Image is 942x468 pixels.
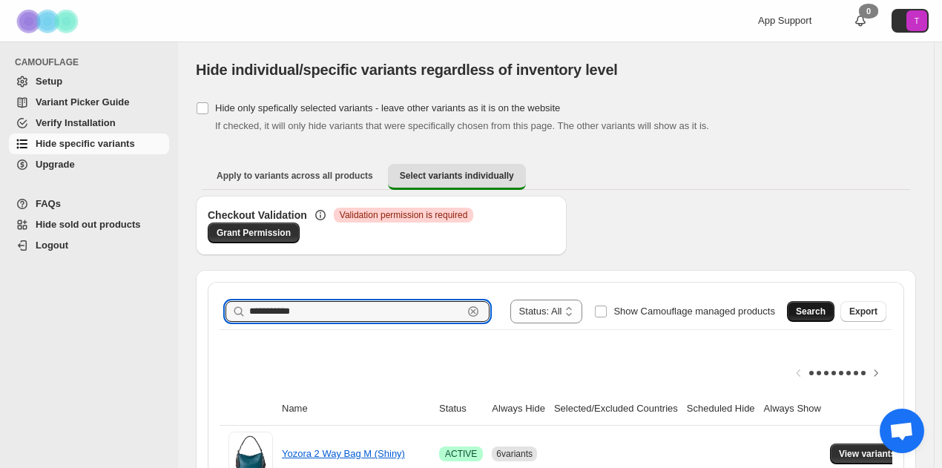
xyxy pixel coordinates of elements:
span: ACTIVE [445,448,477,460]
th: Always Hide [487,392,550,426]
h3: Checkout Validation [208,208,307,223]
span: FAQs [36,198,61,209]
span: Verify Installation [36,117,116,128]
span: Hide individual/specific variants regardless of inventory level [196,62,618,78]
a: Variant Picker Guide [9,92,169,113]
th: Scheduled Hide [682,392,760,426]
button: View variants [830,444,905,464]
span: Select variants individually [400,170,514,182]
div: チャットを開く [880,409,924,453]
div: 0 [859,4,878,19]
span: App Support [758,15,811,26]
span: Show Camouflage managed products [613,306,775,317]
a: Verify Installation [9,113,169,134]
a: Hide sold out products [9,214,169,235]
button: Search [787,301,834,322]
button: Export [840,301,886,322]
button: Select variants individually [388,164,526,190]
a: Upgrade [9,154,169,175]
th: Selected/Excluded Countries [550,392,682,426]
span: Logout [36,240,68,251]
span: Hide specific variants [36,138,135,149]
span: View variants [839,448,896,460]
span: Setup [36,76,62,87]
button: Scroll table right one column [866,363,886,383]
img: Camouflage [12,1,86,42]
th: Name [277,392,435,426]
a: Grant Permission [208,223,300,243]
text: T [915,16,920,25]
span: Hide only spefically selected variants - leave other variants as it is on the website [215,102,560,113]
span: Validation permission is required [340,209,468,221]
a: FAQs [9,194,169,214]
button: Apply to variants across all products [205,164,385,188]
button: Avatar with initials T [892,9,929,33]
a: Yozora 2 Way Bag M (Shiny) [282,448,405,459]
span: Apply to variants across all products [217,170,373,182]
th: Status [435,392,487,426]
a: Setup [9,71,169,92]
a: 0 [853,13,868,28]
span: 6 variants [496,449,533,459]
span: Grant Permission [217,227,291,239]
span: Avatar with initials T [906,10,927,31]
span: Search [796,306,826,317]
a: Logout [9,235,169,256]
span: Export [849,306,877,317]
span: Variant Picker Guide [36,96,129,108]
span: Hide sold out products [36,219,141,230]
span: CAMOUFLAGE [15,56,171,68]
a: Hide specific variants [9,134,169,154]
span: Upgrade [36,159,75,170]
th: Always Show [760,392,826,426]
button: Clear [466,304,481,319]
span: If checked, it will only hide variants that were specifically chosen from this page. The other va... [215,120,709,131]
